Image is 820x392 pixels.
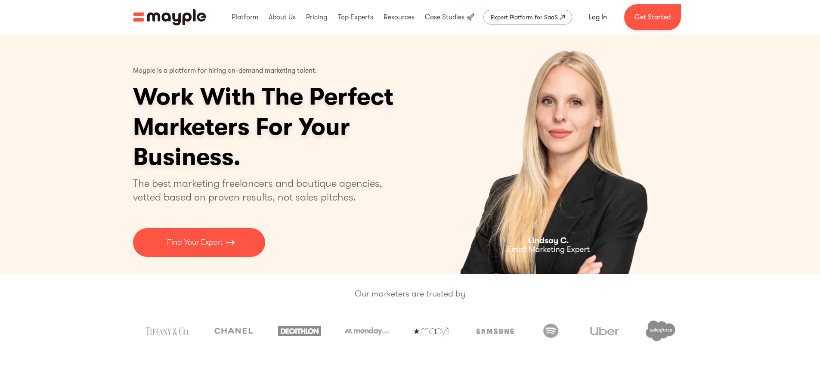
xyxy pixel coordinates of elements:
h1: Work With The Perfect Marketers For Your Business. [133,82,460,172]
div: Expert Platform for SaaS [491,12,558,22]
a: Get Started [624,4,681,30]
p: Mayple is a platform for hiring on-demand marketing talent. [133,60,317,82]
a: Expert Platform for SaaS [483,10,572,25]
div: Top Experts [336,3,375,31]
div: Pricing [304,3,329,31]
div: carousel [418,34,687,274]
div: Resources [381,3,417,31]
div: About Us [266,3,298,31]
a: home [133,9,206,25]
p: Find Your Expert [167,237,223,248]
p: The best marketing freelancers and boutique agencies, vetted based on proven results, not sales p... [133,176,393,204]
a: Find Your Expert [133,228,265,257]
a: Log In [578,7,617,28]
div: Platform [229,3,260,31]
img: Mayple logo [133,9,206,25]
div: 1 of 5 [418,34,687,274]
